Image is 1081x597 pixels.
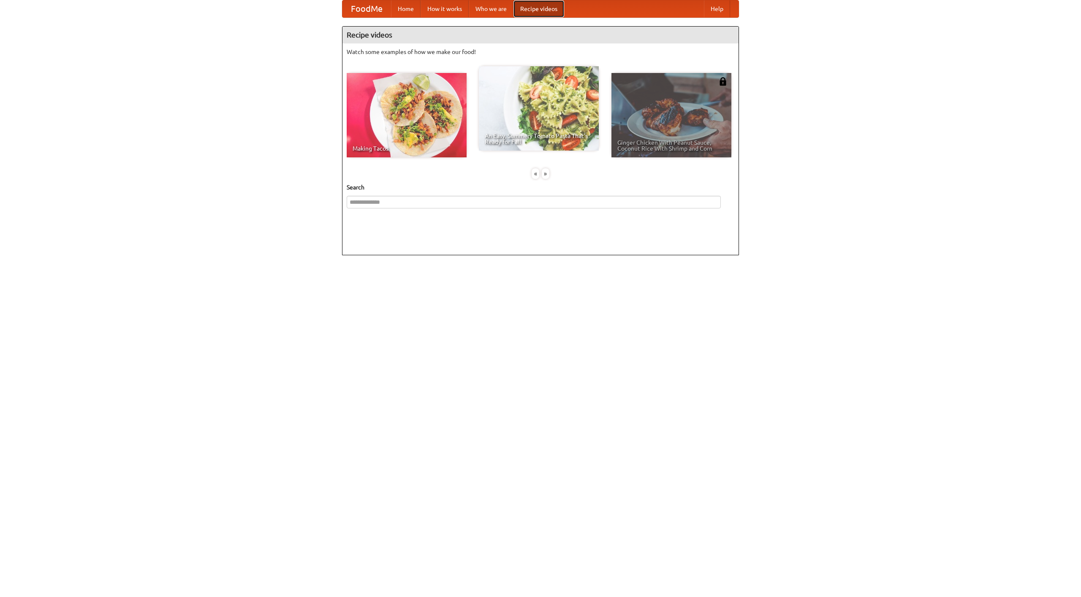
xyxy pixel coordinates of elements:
div: « [532,168,539,179]
img: 483408.png [719,77,727,86]
a: Help [704,0,730,17]
h5: Search [347,183,734,192]
span: An Easy, Summery Tomato Pasta That's Ready for Fall [485,133,593,145]
h4: Recipe videos [342,27,739,43]
a: An Easy, Summery Tomato Pasta That's Ready for Fall [479,66,599,151]
a: Home [391,0,421,17]
p: Watch some examples of how we make our food! [347,48,734,56]
div: » [542,168,549,179]
a: FoodMe [342,0,391,17]
a: Who we are [469,0,513,17]
a: How it works [421,0,469,17]
span: Making Tacos [353,146,461,151]
a: Making Tacos [347,73,467,157]
a: Recipe videos [513,0,564,17]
